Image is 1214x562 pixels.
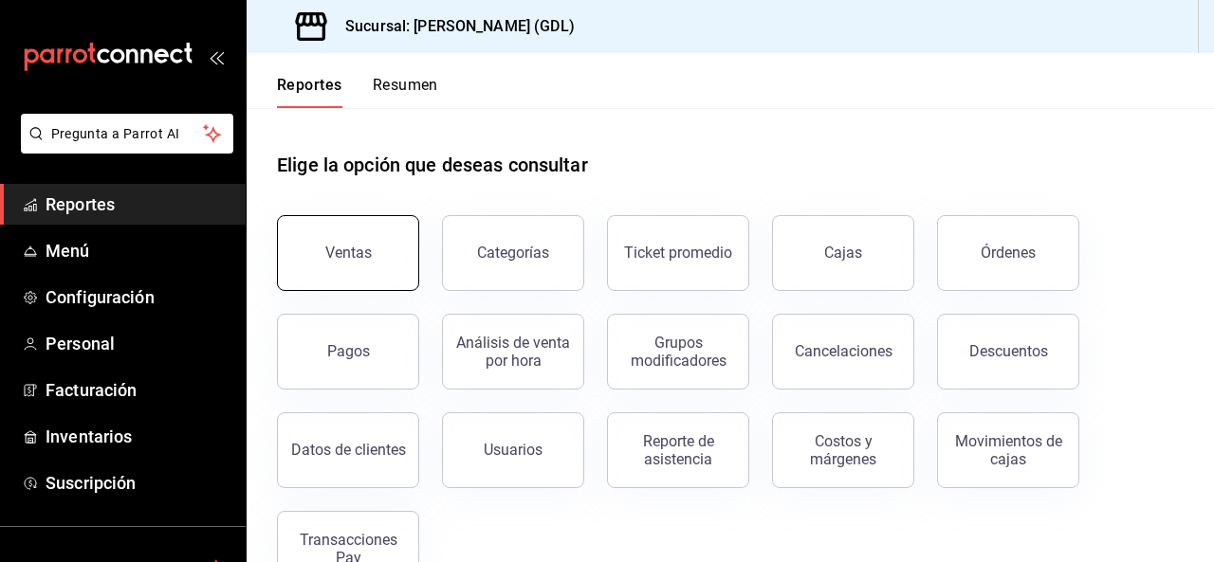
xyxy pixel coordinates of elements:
span: Configuración [46,284,230,310]
div: Datos de clientes [291,441,406,459]
span: Personal [46,331,230,356]
div: Pagos [327,342,370,360]
h3: Sucursal: [PERSON_NAME] (GDL) [330,15,575,38]
button: open_drawer_menu [209,49,224,64]
span: Menú [46,238,230,263]
div: Ticket promedio [624,244,732,262]
button: Ventas [277,215,419,291]
button: Cancelaciones [772,314,914,390]
div: Reporte de asistencia [619,432,737,468]
button: Grupos modificadores [607,314,749,390]
div: Cajas [824,244,862,262]
span: Facturación [46,377,230,403]
div: Costos y márgenes [784,432,902,468]
button: Costos y márgenes [772,412,914,488]
div: Categorías [477,244,549,262]
button: Pagos [277,314,419,390]
div: Ventas [325,244,372,262]
div: Cancelaciones [795,342,892,360]
button: Cajas [772,215,914,291]
button: Reporte de asistencia [607,412,749,488]
button: Datos de clientes [277,412,419,488]
div: Movimientos de cajas [949,432,1067,468]
a: Pregunta a Parrot AI [13,137,233,157]
span: Inventarios [46,424,230,449]
button: Movimientos de cajas [937,412,1079,488]
div: Análisis de venta por hora [454,334,572,370]
button: Descuentos [937,314,1079,390]
button: Ticket promedio [607,215,749,291]
button: Usuarios [442,412,584,488]
div: navigation tabs [277,76,438,108]
button: Resumen [373,76,438,108]
button: Pregunta a Parrot AI [21,114,233,154]
div: Descuentos [969,342,1048,360]
div: Órdenes [981,244,1036,262]
div: Usuarios [484,441,543,459]
button: Análisis de venta por hora [442,314,584,390]
button: Reportes [277,76,342,108]
h1: Elige la opción que deseas consultar [277,151,588,179]
span: Pregunta a Parrot AI [51,124,204,144]
div: Grupos modificadores [619,334,737,370]
button: Órdenes [937,215,1079,291]
span: Reportes [46,191,230,217]
button: Categorías [442,215,584,291]
span: Suscripción [46,470,230,496]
